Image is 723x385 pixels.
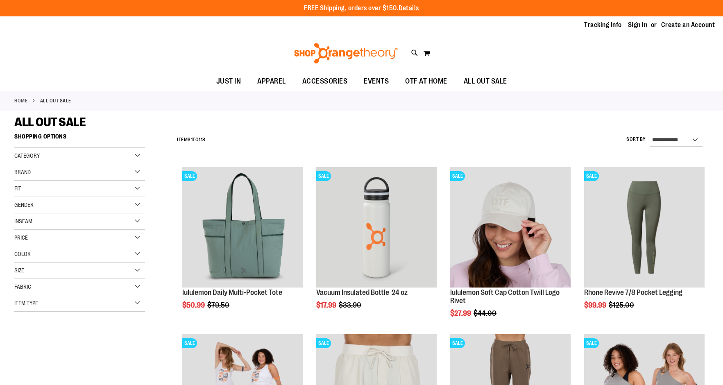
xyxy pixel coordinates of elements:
span: Category [14,152,40,159]
span: SALE [450,338,465,348]
img: lululemon Daily Multi-Pocket Tote [182,167,303,288]
span: SALE [182,171,197,181]
span: ACCESSORIES [302,72,348,91]
a: Vacuum Insulated Bottle 24 ozSALE [316,167,437,289]
a: OTF lululemon Soft Cap Cotton Twill Logo Rivet KhakiSALE [450,167,571,289]
label: Sort By [626,136,646,143]
span: Inseam [14,218,32,224]
img: OTF lululemon Soft Cap Cotton Twill Logo Rivet Khaki [450,167,571,288]
div: product [312,163,441,330]
a: Tracking Info [584,20,622,29]
a: Home [14,97,27,104]
span: Color [14,251,31,257]
img: Shop Orangetheory [293,43,399,63]
strong: ALL OUT SALE [40,97,71,104]
span: Size [14,267,24,274]
span: ALL OUT SALE [14,115,86,129]
div: product [178,163,307,330]
a: Vacuum Insulated Bottle 24 oz [316,288,408,297]
a: Rhone Revive 7/8 Pocket LeggingSALE [584,167,705,289]
a: lululemon Daily Multi-Pocket ToteSALE [182,167,303,289]
span: SALE [316,338,331,348]
span: Brand [14,169,31,175]
a: lululemon Soft Cap Cotton Twill Logo Rivet [450,288,560,305]
span: $27.99 [450,309,472,317]
strong: Shopping Options [14,129,145,148]
span: Gender [14,202,34,208]
span: SALE [182,338,197,348]
span: $125.00 [609,301,635,309]
span: Fabric [14,283,31,290]
a: Sign In [628,20,648,29]
img: Vacuum Insulated Bottle 24 oz [316,167,437,288]
span: Price [14,234,28,241]
span: SALE [316,171,331,181]
span: 1 [191,137,193,143]
span: ALL OUT SALE [464,72,507,91]
a: Create an Account [661,20,715,29]
div: product [446,163,575,338]
div: product [580,163,709,330]
span: $50.99 [182,301,206,309]
span: 118 [199,137,206,143]
span: Fit [14,185,21,192]
img: Rhone Revive 7/8 Pocket Legging [584,167,705,288]
span: Item Type [14,300,38,306]
p: FREE Shipping, orders over $150. [304,4,419,13]
span: APPAREL [257,72,286,91]
span: $99.99 [584,301,607,309]
a: Details [399,5,419,12]
span: SALE [584,171,599,181]
span: OTF AT HOME [405,72,447,91]
span: SALE [450,171,465,181]
span: JUST IN [216,72,241,91]
span: $44.00 [474,309,498,317]
span: $17.99 [316,301,338,309]
span: $33.90 [339,301,363,309]
h2: Items to [177,134,206,146]
span: SALE [584,338,599,348]
span: EVENTS [364,72,389,91]
a: Rhone Revive 7/8 Pocket Legging [584,288,682,297]
a: lululemon Daily Multi-Pocket Tote [182,288,282,297]
span: $79.50 [207,301,231,309]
